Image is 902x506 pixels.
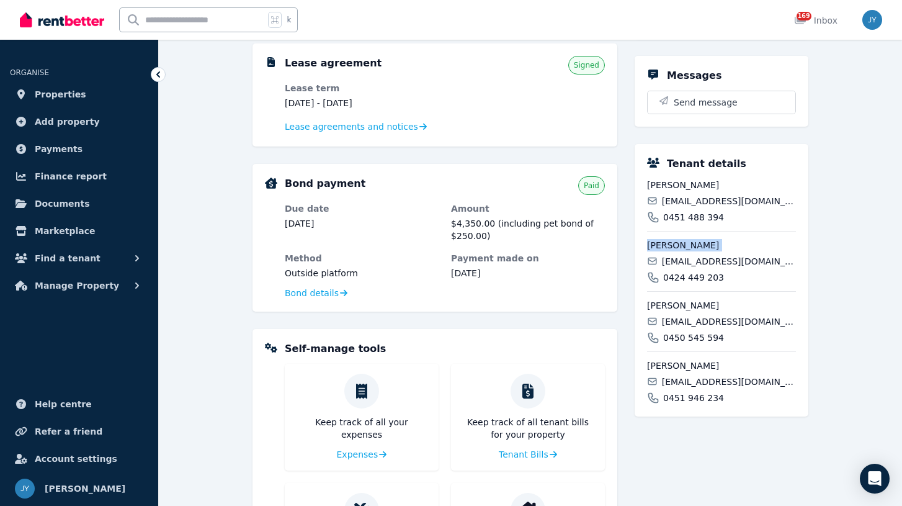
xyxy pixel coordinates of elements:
span: Send message [674,96,738,109]
a: Properties [10,82,148,107]
span: [PERSON_NAME] [647,359,796,372]
a: Bond details [285,287,347,299]
span: Refer a friend [35,424,102,439]
p: Keep track of all your expenses [295,416,429,441]
h5: Bond payment [285,176,365,191]
span: Properties [35,87,86,102]
a: Tenant Bills [499,448,557,461]
span: [EMAIL_ADDRESS][DOMAIN_NAME] [662,255,796,268]
span: [EMAIL_ADDRESS][DOMAIN_NAME] [662,315,796,328]
a: Refer a friend [10,419,148,444]
span: Manage Property [35,278,119,293]
a: Payments [10,137,148,161]
dt: Due date [285,202,439,215]
span: Finance report [35,169,107,184]
dt: Lease term [285,82,439,94]
span: Lease agreements and notices [285,120,418,133]
a: Documents [10,191,148,216]
span: Add property [35,114,100,129]
a: Finance report [10,164,148,189]
span: Tenant Bills [499,448,548,461]
span: Expenses [337,448,378,461]
button: Find a tenant [10,246,148,271]
span: Account settings [35,451,117,466]
a: Account settings [10,446,148,471]
dt: Payment made on [451,252,605,264]
span: Documents [35,196,90,211]
h5: Lease agreement [285,56,382,71]
dd: [DATE] [285,217,439,230]
a: Expenses [337,448,387,461]
h5: Tenant details [667,156,746,171]
img: RentBetter [20,11,104,29]
span: [PERSON_NAME] [647,179,796,191]
span: k [287,15,291,25]
span: Signed [574,60,599,70]
span: ORGANISE [10,68,49,77]
img: Jeremy Yang [15,479,35,499]
span: [EMAIL_ADDRESS][DOMAIN_NAME] [662,376,796,388]
span: 0451 488 394 [663,211,724,224]
button: Manage Property [10,273,148,298]
span: Marketplace [35,224,95,238]
span: 0450 545 594 [663,332,724,344]
dd: $4,350.00 (including pet bond of $250.00) [451,217,605,242]
div: Inbox [794,14,837,27]
h5: Messages [667,68,721,83]
span: [PERSON_NAME] [647,299,796,312]
span: Find a tenant [35,251,100,266]
a: Lease agreements and notices [285,120,427,133]
span: [PERSON_NAME] [45,481,125,496]
dd: [DATE] - [DATE] [285,97,439,109]
img: Jeremy Yang [862,10,882,30]
dt: Method [285,252,439,264]
a: Help centre [10,392,148,417]
h5: Self-manage tools [285,341,386,356]
img: Bond Details [265,178,277,189]
dd: Outside platform [285,267,439,279]
span: Bond details [285,287,339,299]
dd: [DATE] [451,267,605,279]
div: Open Intercom Messenger [860,464,890,494]
span: 0451 946 234 [663,392,724,404]
a: Add property [10,109,148,134]
a: Marketplace [10,219,148,243]
span: [EMAIL_ADDRESS][DOMAIN_NAME] [662,195,796,207]
span: 0424 449 203 [663,271,724,284]
span: [PERSON_NAME] [647,239,796,251]
span: 169 [797,12,811,20]
span: Paid [584,181,599,191]
span: Help centre [35,397,92,412]
p: Keep track of all tenant bills for your property [461,416,595,441]
span: Payments [35,142,83,156]
button: Send message [648,91,795,114]
dt: Amount [451,202,605,215]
